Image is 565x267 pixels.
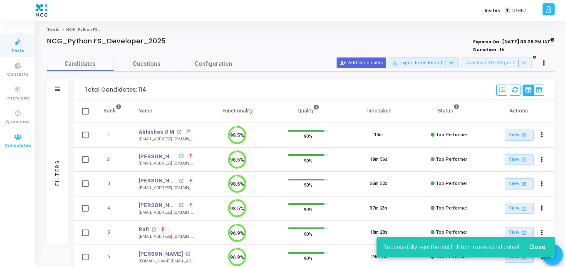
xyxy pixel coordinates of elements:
mat-icon: open_in_new [520,180,528,187]
span: Close [529,244,545,250]
span: Top Performer [436,205,467,211]
span: P [190,202,193,208]
div: View Options [523,85,544,96]
strong: Expires On : [DATE] 03:25 PM IST [473,36,555,45]
th: Status [414,100,484,123]
span: Contests [7,71,28,78]
span: Top Performer [436,181,467,186]
button: Actions [536,178,548,190]
span: 0/857 [512,7,526,14]
strong: Duration : 1h [473,46,505,53]
a: View [505,130,534,141]
mat-icon: open_in_new [177,130,181,134]
a: [PERSON_NAME] [139,177,177,185]
div: [DOMAIN_NAME][EMAIL_ADDRESS][DOMAIN_NAME] [139,258,194,265]
mat-icon: open_in_new [520,132,528,139]
div: 25m 52s [370,180,387,187]
div: Time taken [366,106,392,115]
div: [EMAIL_ADDRESS][DOMAIN_NAME] [139,185,194,191]
mat-icon: open_in_new [151,227,156,232]
div: Name [139,106,152,115]
button: Export Excel Report [389,57,459,68]
span: Top Performer [436,157,467,162]
div: 14m [374,132,383,139]
div: [EMAIL_ADDRESS][DOMAIN_NAME] [139,160,194,167]
button: Actions [536,202,548,214]
div: 19m 56s [370,156,387,163]
th: Functionality [202,100,273,123]
a: Rafi [139,225,149,234]
span: 90% [304,156,312,165]
button: Actions [536,130,548,141]
td: 3 [95,172,130,196]
button: Close [523,240,552,255]
a: [PERSON_NAME] [139,152,177,161]
span: T [505,7,510,14]
div: Total Candidates: 114 [84,87,146,93]
th: Rank [95,100,130,123]
div: Filters [54,127,61,218]
div: [EMAIL_ADDRESS][DOMAIN_NAME] [139,210,194,216]
a: Tests [47,27,59,32]
mat-icon: person_add_alt [340,60,346,66]
th: Actions [484,100,555,123]
th: Quality [273,100,343,123]
span: Configuration [195,60,232,68]
mat-icon: open_in_new [186,252,190,256]
span: 90% [304,205,312,214]
span: Tests [11,47,24,55]
a: Abhishek U M [139,128,174,136]
div: [EMAIL_ADDRESS][DOMAIN_NAME] [139,234,194,240]
span: Questions [114,60,180,68]
mat-icon: open_in_new [179,154,183,159]
a: [PERSON_NAME] [139,250,183,258]
div: [EMAIL_ADDRESS][DOMAIN_NAME] [139,136,194,142]
td: 4 [95,196,130,221]
mat-icon: open_in_new [520,205,528,212]
mat-icon: save_alt [392,60,398,66]
span: 90% [304,181,312,189]
div: 37m 23s [370,205,387,212]
td: 2 [95,147,130,172]
mat-icon: open_in_new [179,179,183,183]
mat-icon: open_in_new [179,203,183,207]
td: 5 [95,220,130,245]
mat-icon: open_in_new [520,156,528,163]
label: Invites: [485,7,501,14]
span: P [190,177,193,184]
nav: breadcrumb [47,27,555,32]
a: [PERSON_NAME] [139,201,177,210]
h4: NCG_Python FS_Developer_2025 [47,37,166,45]
td: 1 [95,123,130,147]
span: Candidates [5,142,31,150]
span: Questions [6,119,30,126]
span: 90% [304,254,312,262]
button: Download PDF Reports [461,57,532,68]
span: NCG_Python FS_Developer_2025 [66,27,136,32]
span: P [187,128,190,135]
span: 90% [304,132,312,140]
span: P [162,226,165,233]
button: Actions [536,154,548,165]
a: View [505,178,534,190]
button: Add Candidates [337,57,386,68]
span: 90% [304,230,312,238]
span: Candidates [47,60,114,68]
a: View [505,203,534,214]
span: Top Performer [436,132,467,137]
span: Successfully sent the test link to the new candidates! [383,243,519,251]
span: Interviews [6,95,30,102]
span: P [190,153,193,160]
img: logo [34,2,50,19]
a: View [505,154,534,165]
